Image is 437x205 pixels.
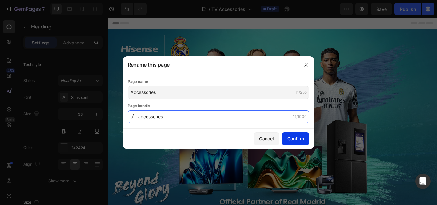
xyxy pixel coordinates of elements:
[128,78,309,85] div: Page name
[254,132,279,145] button: Cancel
[282,132,309,145] button: Confirm
[293,114,307,120] div: 11/1000
[259,135,274,142] div: Cancel
[415,174,431,189] div: Open Intercom Messenger
[128,61,170,68] h3: Rename this page
[287,135,304,142] div: Confirm
[296,90,307,95] div: 11/255
[128,103,309,109] div: Page handle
